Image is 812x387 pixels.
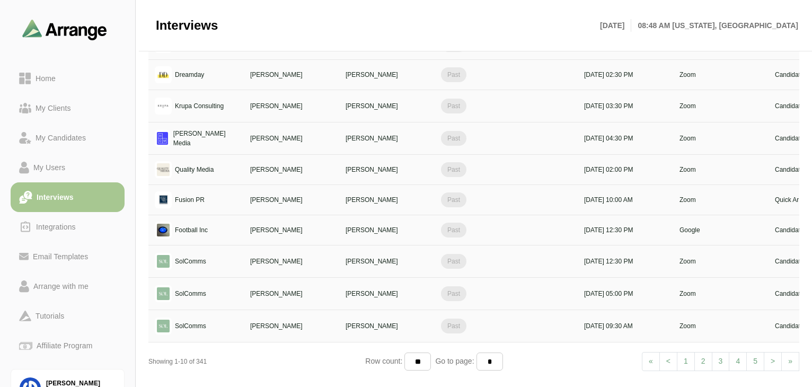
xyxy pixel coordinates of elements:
a: Integrations [11,212,125,242]
span: Past [441,99,466,113]
p: [PERSON_NAME] [346,321,428,331]
p: Zoom [679,101,762,111]
p: [DATE] 03:30 PM [584,101,667,111]
a: My Users [11,153,125,182]
span: > [771,357,775,365]
a: 2 [694,352,712,371]
img: logo [155,318,172,335]
p: [PERSON_NAME] [346,101,428,111]
p: 08:48 AM [US_STATE], [GEOGRAPHIC_DATA] [631,19,798,32]
img: arrangeai-name-small-logo.4d2b8aee.svg [22,19,107,40]
a: 3 [712,352,730,371]
div: Affiliate Program [32,339,96,352]
p: Zoom [679,165,762,174]
img: logo [155,66,172,83]
a: Interviews [11,182,125,212]
div: Interviews [32,191,78,204]
div: Home [31,72,60,85]
img: logo [155,191,172,208]
p: [DATE] 04:30 PM [584,134,667,143]
p: [PERSON_NAME] [250,225,333,235]
img: logo [155,130,170,147]
div: My Candidates [31,131,90,144]
div: My Users [29,161,69,174]
div: Integrations [32,221,80,233]
p: SolComms [175,257,206,266]
p: [PERSON_NAME] [346,165,428,174]
p: [PERSON_NAME] [346,70,428,80]
p: Dreamday [175,70,204,80]
a: Arrange with me [11,271,125,301]
p: [DATE] 02:00 PM [584,165,667,174]
p: [DATE] 12:30 PM [584,257,667,266]
p: Zoom [679,195,762,205]
div: Email Templates [29,250,92,263]
span: Past [441,131,466,146]
img: logo [155,222,172,239]
div: Showing 1-10 of 341 [148,357,365,366]
a: 4 [729,352,747,371]
p: [PERSON_NAME] [346,257,428,266]
p: Zoom [679,134,762,143]
a: Affiliate Program [11,331,125,360]
p: [PERSON_NAME] [250,165,333,174]
span: Row count: [365,357,404,365]
p: [PERSON_NAME] [250,70,333,80]
p: Zoom [679,289,762,298]
a: My Candidates [11,123,125,153]
span: Past [441,223,466,238]
p: Football Inc [175,225,208,235]
a: Next [781,352,799,371]
span: Past [441,254,466,269]
p: Zoom [679,70,762,80]
a: Tutorials [11,301,125,331]
p: [DATE] 09:30 AM [584,321,667,331]
a: Email Templates [11,242,125,271]
p: [PERSON_NAME] [346,289,428,298]
span: Interviews [156,17,218,33]
p: [PERSON_NAME] [250,101,333,111]
img: logo [155,98,172,115]
div: Arrange with me [29,280,93,293]
p: SolComms [175,289,206,298]
p: [PERSON_NAME] [250,321,333,331]
span: Past [441,67,466,82]
p: [DATE] 12:30 PM [584,225,667,235]
p: SolComms [175,321,206,331]
p: [PERSON_NAME] Media [173,129,237,148]
img: logo [155,253,172,270]
img: logo [155,285,172,302]
span: Past [441,192,466,207]
img: logo [155,161,172,178]
span: Go to page: [431,357,476,365]
a: Home [11,64,125,93]
p: Zoom [679,257,762,266]
p: [PERSON_NAME] [250,289,333,298]
p: Krupa Consulting [175,101,224,111]
a: Next [764,352,782,371]
span: Past [441,319,466,333]
span: Past [441,286,466,301]
p: [DATE] 02:30 PM [584,70,667,80]
span: Past [441,162,466,177]
a: My Clients [11,93,125,123]
p: [DATE] 05:00 PM [584,289,667,298]
p: [PERSON_NAME] [346,134,428,143]
div: Tutorials [31,310,68,322]
p: [PERSON_NAME] [250,195,333,205]
p: Fusion PR [175,195,205,205]
p: [PERSON_NAME] [346,225,428,235]
p: [DATE] 10:00 AM [584,195,667,205]
p: [PERSON_NAME] [250,134,333,143]
p: [PERSON_NAME] [346,195,428,205]
p: Quality Media [175,165,214,174]
div: My Clients [31,102,75,115]
a: 5 [746,352,764,371]
p: [PERSON_NAME] [250,257,333,266]
p: [DATE] [600,19,631,32]
p: Zoom [679,321,762,331]
p: Google [679,225,762,235]
span: » [788,357,792,365]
